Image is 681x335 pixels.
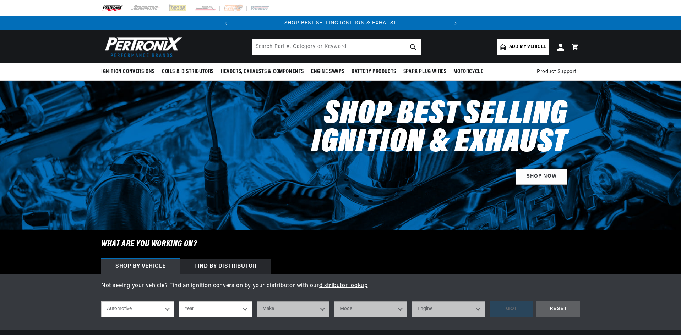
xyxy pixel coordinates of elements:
[101,63,158,80] summary: Ignition Conversions
[403,68,447,76] span: Spark Plug Wires
[284,21,397,26] a: SHOP BEST SELLING IGNITION & EXHAUST
[101,301,174,317] select: Ride Type
[252,39,421,55] input: Search Part #, Category or Keyword
[162,68,214,76] span: Coils & Distributors
[509,44,546,50] span: Add my vehicle
[158,63,217,80] summary: Coils & Distributors
[101,259,180,274] div: Shop by vehicle
[536,301,580,317] div: RESET
[405,39,421,55] button: search button
[448,16,463,30] button: Translation missing: en.sections.announcements.next_announcement
[179,301,252,317] select: Year
[307,63,348,80] summary: Engine Swaps
[400,63,450,80] summary: Spark Plug Wires
[537,68,576,76] span: Product Support
[311,68,344,76] span: Engine Swaps
[219,16,233,30] button: Translation missing: en.sections.announcements.previous_announcement
[83,230,598,258] h6: What are you working on?
[497,39,549,55] a: Add my vehicle
[516,169,567,185] a: SHOP NOW
[453,68,483,76] span: Motorcycle
[537,63,580,80] summary: Product Support
[233,19,448,27] div: 1 of 2
[264,101,567,157] h2: Shop Best Selling Ignition & Exhaust
[101,35,183,59] img: Pertronix
[450,63,487,80] summary: Motorcycle
[83,16,598,30] slideshow-component: Translation missing: en.sections.announcements.announcement_bar
[257,301,330,317] select: Make
[319,283,368,289] a: distributor lookup
[352,68,396,76] span: Battery Products
[101,281,580,291] p: Not seeing your vehicle? Find an ignition conversion by your distributor with our
[412,301,485,317] select: Engine
[221,68,304,76] span: Headers, Exhausts & Components
[334,301,407,317] select: Model
[217,63,307,80] summary: Headers, Exhausts & Components
[348,63,400,80] summary: Battery Products
[101,68,155,76] span: Ignition Conversions
[180,259,271,274] div: Find by Distributor
[233,19,448,27] div: Announcement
